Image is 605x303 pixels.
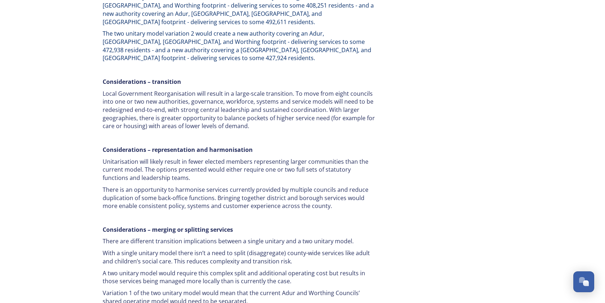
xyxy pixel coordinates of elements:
strong: Considerations – merging or splitting services [103,226,233,234]
strong: Considerations – transition [103,78,181,86]
p: A two unitary model would require this complex split and additional operating cost but results in... [103,269,376,285]
span: The two unitary model variation 2 would create a new authority covering an Adur, [GEOGRAPHIC_DATA... [103,30,373,62]
p: There are different transition implications between a single unitary and a two unitary model. [103,237,376,245]
p: With a single unitary model there isn’t a need to split (disaggregate) county-wide services like ... [103,249,376,265]
p: There is an opportunity to harmonise services currently provided by multiple councils and reduce ... [103,186,376,210]
p: Unitarisation will likely result in fewer elected members representing larger communities than th... [103,158,376,182]
button: Open Chat [573,271,594,292]
strong: Considerations – representation and harmonisation [103,146,253,154]
p: Local Government Reorganisation will result in a large-scale transition. To move from eight counc... [103,90,376,131]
